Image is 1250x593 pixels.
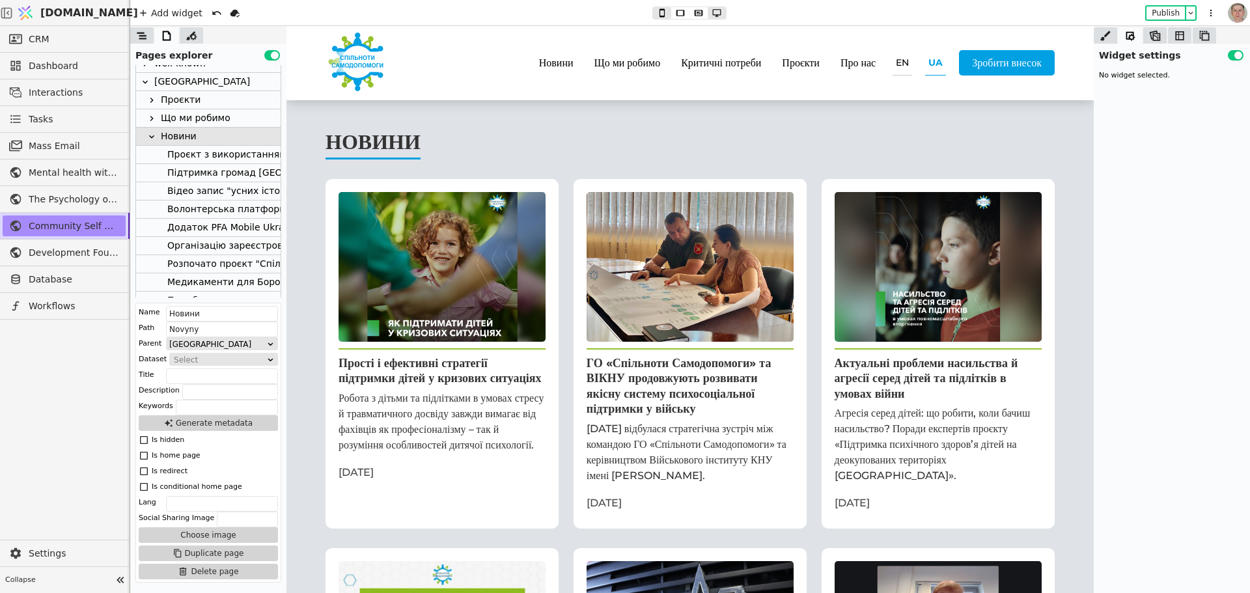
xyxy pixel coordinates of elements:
div: Медикаменти для Бородянського ребцентру, з акцентом на жіноче здоров’я [136,273,281,292]
a: Dashboard [3,55,126,76]
div: Title [139,368,154,381]
div: Is hidden [152,434,184,447]
img: 1750025016325-5366279547651228926.jpg [300,166,507,316]
div: [DATE] відбулася стратегічна зустріч між командою ГО «Спільноти Самодопомоги» та керівництвом Вій... [300,395,507,458]
a: [DOMAIN_NAME] [13,1,130,25]
div: Path [139,322,154,335]
a: Актуальні проблеми насильства й агресії серед дітей та підлітків в умовах війниАгресія серед діте... [535,153,768,503]
img: Logo [16,1,35,25]
div: Новини [39,100,134,133]
span: Interactions [29,86,119,100]
a: Що ми робимо [298,24,385,49]
a: Проєкти [485,24,544,49]
a: Settings [3,543,126,564]
div: Придбано нову карету швидкої медичної допомоги [136,292,281,310]
div: Social Sharing Image [139,512,214,525]
a: Зробити внесок [673,24,768,49]
div: Проєкти [136,91,281,109]
div: Прості і ефективні стратегії підтримки дітей у кризових ситуаціях [52,330,259,361]
div: Select [174,353,265,366]
img: 1645348525502-logo-Uk-180.png [39,7,102,65]
div: Медикаменти для Бородянського ребцентру, з акцентом на жіноче здоров’я [167,273,540,291]
div: ГО «Спільноти Самодопомоги» та ВІКНУ продовжують розвивати якісну систему психосоціальної підтрим... [300,330,507,391]
a: Interactions [3,82,126,103]
div: UA [639,24,660,49]
div: [DATE] [548,471,755,483]
div: Dataset [139,353,167,366]
span: Collapse [5,575,111,586]
div: Що ми робимо [161,109,230,127]
a: CRM [3,29,126,49]
div: Волонтерська платформа [DOMAIN_NAME] [167,200,371,218]
div: Keywords [139,400,173,413]
img: 1745078817441-IMG_2468.JPEG [548,166,755,316]
span: Dashboard [29,59,119,73]
span: Community Self Help [29,219,119,233]
img: 1560949290925-CROPPED-IMG_0201-2-.jpg [1228,3,1247,23]
a: Tasks [3,109,126,130]
span: Settings [29,547,119,560]
a: EN [600,24,632,49]
span: Tasks [29,113,53,126]
div: [DATE] [300,471,507,483]
span: CRM [29,33,49,46]
a: Workflows [3,296,126,316]
div: Відео запис "усних історій" ветеранів та волонтерів [167,182,418,200]
div: Відео запис "усних історій" ветеранів та волонтерів [136,182,281,200]
div: EN [606,24,626,49]
div: Додаток PFA Mobile Ukraine вийшов на Android та iOS [136,219,281,237]
a: Про нас [544,24,600,49]
img: 1751184408466-5406826405452442366.jpg [52,166,259,316]
a: Новини [242,24,298,49]
div: [GEOGRAPHIC_DATA] [136,73,281,91]
div: Is redirect [152,465,187,478]
a: ГО «Спільноти Самодопомоги» та ВІКНУ продовжують розвивати якісну систему психосоціальної підтрим... [287,153,520,503]
div: Що ми робимо [136,109,281,128]
div: Проєкт з використанням СторіТелінг. як методу відновлення [167,146,463,163]
a: Database [3,269,126,290]
div: Проєкт з використанням СторіТелінг. як методу відновлення [136,146,281,164]
div: Widget settings [1094,44,1250,62]
button: Duplicate page [139,545,278,561]
div: Агресія серед дітей: що робити, коли бачиш насильство? Поради експертів проєкту «Підтримка психіч... [548,379,755,458]
span: Mass Email [29,139,119,153]
div: Організацію зареєстровано! [167,237,303,255]
div: Is home page [152,449,201,462]
span: The Psychology of War [29,193,119,206]
span: Development Foundation [29,246,119,260]
a: Mass Email [3,135,126,156]
a: UA [632,24,666,49]
span: Mental health without prejudice project [29,166,119,180]
div: Is conditional home page [152,480,242,493]
div: No widget selected. [1094,65,1250,87]
div: Розпочато проєкт "Спільноти Самодопомоги" [136,255,281,273]
a: Прості і ефективні стратегії підтримки дітей у кризових ситуаціяхРобота з дітьми та підлітками в ... [39,153,272,503]
div: Add widget [135,5,206,21]
div: Новини [161,128,197,145]
div: Підтримка громад [GEOGRAPHIC_DATA] на початку карантину ([MEDICAL_DATA]) [167,164,551,182]
div: Pages explorer [130,44,286,62]
button: Generate metadata [139,415,278,431]
a: The Psychology of War [3,189,126,210]
a: Mental health without prejudice project [3,162,126,183]
div: Підтримка громад [GEOGRAPHIC_DATA] на початку карантину ([MEDICAL_DATA]) [136,164,281,182]
div: Проєкти [161,91,201,109]
div: [DATE] [52,440,259,452]
div: Новини [136,128,281,146]
div: [GEOGRAPHIC_DATA] [169,338,266,350]
button: Publish [1146,7,1185,20]
div: [GEOGRAPHIC_DATA] [154,73,250,90]
div: Description [139,384,180,397]
div: Parent [139,337,161,350]
span: Workflows [29,299,119,313]
div: Придбано нову карету швидкої медичної допомоги [167,292,415,309]
div: Додаток PFA Mobile Ukraine вийшов на Android та iOS [167,219,423,236]
div: Актуальні проблеми насильства й агресії серед дітей та підлітків в умовах війни [548,330,755,376]
button: Choose image [139,527,278,543]
span: [DOMAIN_NAME] [40,5,138,21]
div: Name [139,306,160,319]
